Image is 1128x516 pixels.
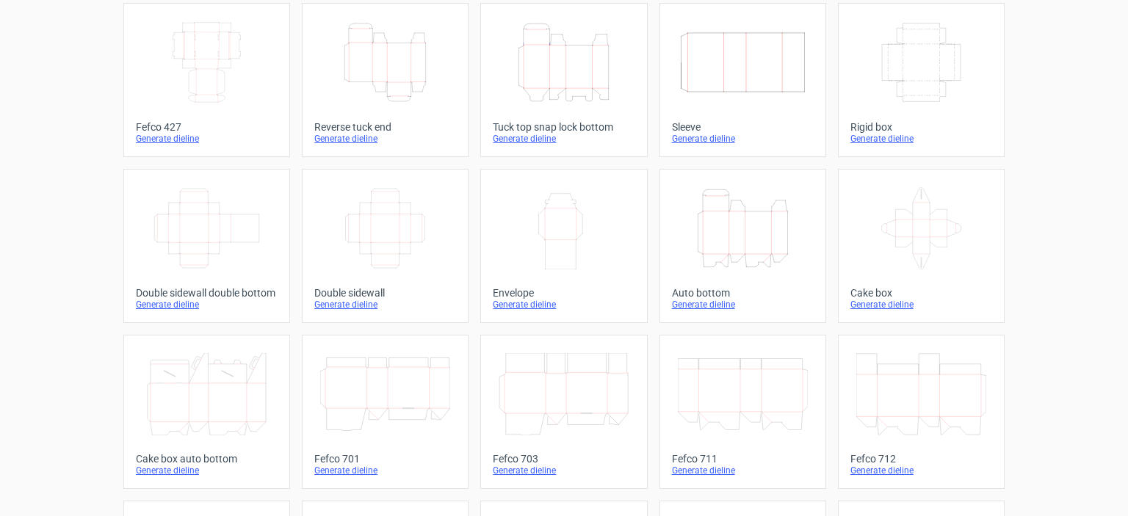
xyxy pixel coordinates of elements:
a: Fefco 701Generate dieline [302,335,469,489]
div: Generate dieline [136,465,278,476]
a: Double sidewallGenerate dieline [302,169,469,323]
a: Cake box auto bottomGenerate dieline [123,335,290,489]
div: Generate dieline [850,299,992,310]
a: Rigid boxGenerate dieline [838,3,1005,157]
div: Fefco 711 [672,453,814,465]
div: Rigid box [850,121,992,133]
div: Tuck top snap lock bottom [493,121,634,133]
a: Fefco 703Generate dieline [480,335,647,489]
a: Fefco 712Generate dieline [838,335,1005,489]
div: Fefco 703 [493,453,634,465]
a: Auto bottomGenerate dieline [659,169,826,323]
a: Double sidewall double bottomGenerate dieline [123,169,290,323]
a: EnvelopeGenerate dieline [480,169,647,323]
a: Fefco 711Generate dieline [659,335,826,489]
div: Cake box auto bottom [136,453,278,465]
div: Generate dieline [493,133,634,145]
div: Sleeve [672,121,814,133]
a: Fefco 427Generate dieline [123,3,290,157]
div: Double sidewall double bottom [136,287,278,299]
div: Generate dieline [136,299,278,310]
div: Generate dieline [850,133,992,145]
div: Generate dieline [672,299,814,310]
div: Generate dieline [314,465,456,476]
div: Generate dieline [493,299,634,310]
a: Cake boxGenerate dieline [838,169,1005,323]
div: Envelope [493,287,634,299]
div: Generate dieline [314,133,456,145]
a: Reverse tuck endGenerate dieline [302,3,469,157]
div: Generate dieline [672,465,814,476]
div: Fefco 427 [136,121,278,133]
div: Double sidewall [314,287,456,299]
div: Cake box [850,287,992,299]
div: Auto bottom [672,287,814,299]
div: Generate dieline [314,299,456,310]
div: Generate dieline [493,465,634,476]
div: Generate dieline [850,465,992,476]
div: Generate dieline [136,133,278,145]
a: Tuck top snap lock bottomGenerate dieline [480,3,647,157]
div: Reverse tuck end [314,121,456,133]
a: SleeveGenerate dieline [659,3,826,157]
div: Fefco 701 [314,453,456,465]
div: Generate dieline [672,133,814,145]
div: Fefco 712 [850,453,992,465]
